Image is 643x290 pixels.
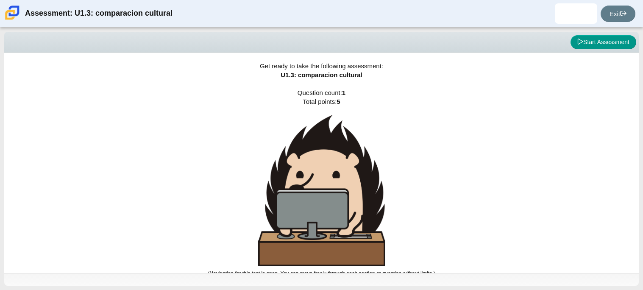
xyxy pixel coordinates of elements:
[260,62,383,70] span: Get ready to take the following assessment:
[3,4,21,22] img: Carmen School of Science & Technology
[3,16,21,23] a: Carmen School of Science & Technology
[342,89,345,96] b: 1
[208,89,435,276] span: Question count: Total points:
[281,71,362,78] span: U1.3: comparacion cultural
[208,270,435,276] small: (Navigation for this test is open. You can move freely through each section or question without l...
[569,7,583,20] img: julio.moreno.dxi8Df
[25,3,173,24] div: Assessment: U1.3: comparacion cultural
[571,35,636,50] button: Start Assessment
[337,98,340,105] b: 5
[258,115,385,266] img: hedgehog-behind-computer-large.png
[601,6,635,22] a: Exit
